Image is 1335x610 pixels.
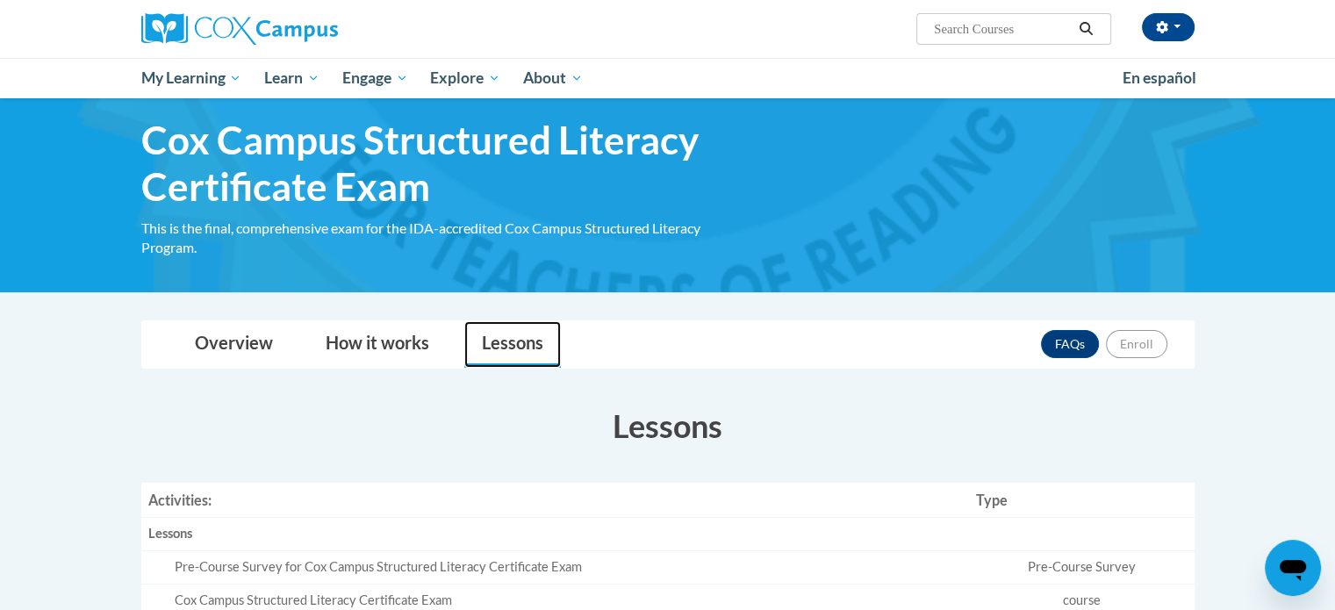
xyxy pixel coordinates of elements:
a: Learn [253,58,331,98]
a: FAQs [1041,330,1099,358]
a: About [512,58,594,98]
button: Search [1073,18,1099,39]
span: En español [1123,68,1196,87]
th: Type [968,483,1194,518]
a: Engage [331,58,420,98]
img: Cox Campus [141,13,338,45]
td: Pre-Course Survey [968,551,1194,585]
input: Search Courses [932,18,1073,39]
div: Main menu [115,58,1221,98]
div: This is the final, comprehensive exam for the IDA-accredited Cox Campus Structured Literacy Program. [141,219,747,257]
div: Cox Campus Structured Literacy Certificate Exam [175,592,962,610]
a: Explore [419,58,512,98]
a: En español [1111,60,1208,97]
div: Pre-Course Survey for Cox Campus Structured Literacy Certificate Exam [175,558,962,577]
div: Lessons [148,525,962,543]
iframe: Button to launch messaging window [1265,540,1321,596]
button: Account Settings [1142,13,1195,41]
a: Cox Campus [141,13,475,45]
span: Cox Campus Structured Literacy Certificate Exam [141,117,747,210]
a: My Learning [130,58,254,98]
a: Overview [177,321,291,368]
span: My Learning [140,68,241,89]
a: How it works [308,321,447,368]
span: Explore [430,68,500,89]
span: Engage [342,68,408,89]
h3: Lessons [141,404,1195,448]
span: About [523,68,583,89]
th: Activities: [141,483,969,518]
a: Lessons [464,321,561,368]
button: Enroll [1106,330,1167,358]
span: Learn [264,68,319,89]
